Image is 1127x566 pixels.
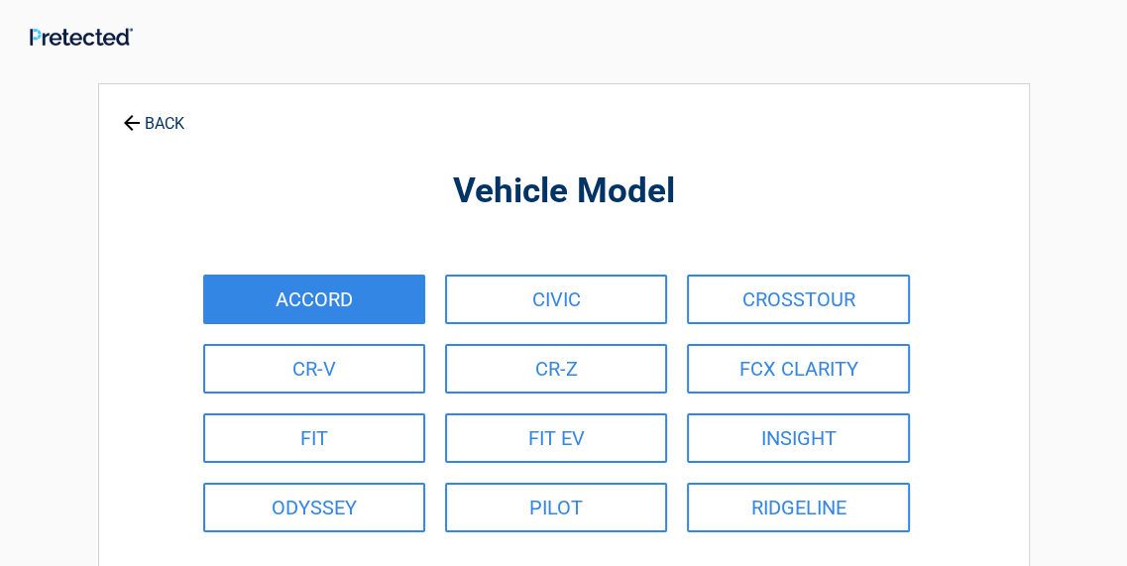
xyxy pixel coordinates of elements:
a: FIT [203,413,425,463]
a: CR-V [203,344,425,394]
a: INSIGHT [687,413,909,463]
a: RIDGELINE [687,483,909,532]
a: CROSSTOUR [687,275,909,324]
h2: Vehicle Model [208,169,920,215]
a: BACK [119,97,188,132]
a: FCX CLARITY [687,344,909,394]
a: PILOT [445,483,667,532]
a: CR-Z [445,344,667,394]
a: FIT EV [445,413,667,463]
a: ODYSSEY [203,483,425,532]
img: Main Logo [30,28,133,47]
a: CIVIC [445,275,667,324]
a: ACCORD [203,275,425,324]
